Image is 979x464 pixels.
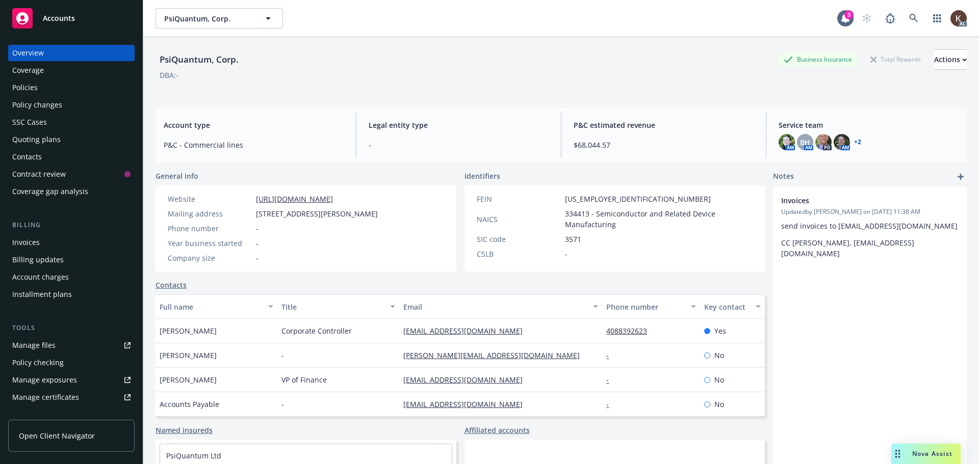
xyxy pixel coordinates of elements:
[565,249,568,259] span: -
[168,223,252,234] div: Phone number
[927,8,947,29] a: Switch app
[854,139,861,145] a: +2
[8,337,135,353] a: Manage files
[281,350,284,361] span: -
[8,114,135,130] a: SSC Cases
[477,194,561,204] div: FEIN
[256,253,259,263] span: -
[8,220,135,230] div: Billing
[934,49,967,70] button: Actions
[12,354,64,371] div: Policy checking
[781,207,959,216] span: Updated by [PERSON_NAME] on [DATE] 11:38 AM
[12,114,47,130] div: SSC Cases
[955,171,967,183] a: add
[477,249,561,259] div: CSLB
[256,208,378,219] span: [STREET_ADDRESS][PERSON_NAME]
[8,62,135,78] a: Coverage
[912,449,952,458] span: Nova Assist
[403,375,531,385] a: [EMAIL_ADDRESS][DOMAIN_NAME]
[800,137,810,148] span: BH
[465,171,500,181] span: Identifiers
[8,234,135,251] a: Invoices
[8,97,135,113] a: Policy changes
[781,195,932,206] span: Invoices
[12,183,88,200] div: Coverage gap analysis
[8,183,135,200] a: Coverage gap analysis
[12,406,64,423] div: Manage claims
[8,45,135,61] a: Overview
[164,120,344,130] span: Account type
[773,171,794,183] span: Notes
[12,45,44,61] div: Overview
[12,234,40,251] div: Invoices
[160,325,217,336] span: [PERSON_NAME]
[8,131,135,148] a: Quoting plans
[606,302,684,312] div: Phone number
[12,79,38,96] div: Policies
[8,406,135,423] a: Manage claims
[8,389,135,405] a: Manage certificates
[477,214,561,225] div: NAICS
[8,269,135,285] a: Account charges
[156,171,198,181] span: General info
[160,374,217,385] span: [PERSON_NAME]
[168,253,252,263] div: Company size
[781,237,959,259] p: CC [PERSON_NAME], [EMAIL_ADDRESS][DOMAIN_NAME]
[403,326,531,336] a: [EMAIL_ADDRESS][DOMAIN_NAME]
[714,374,724,385] span: No
[834,134,850,150] img: photo
[602,294,700,319] button: Phone number
[12,149,42,165] div: Contacts
[8,372,135,388] a: Manage exposures
[369,140,549,150] span: -
[156,8,283,29] button: PsiQuantum, Corp.
[256,194,333,204] a: [URL][DOMAIN_NAME]
[781,221,959,231] p: send invoices to [EMAIL_ADDRESS][DOMAIN_NAME]
[12,286,72,303] div: Installment plans
[156,280,187,290] a: Contacts
[8,286,135,303] a: Installment plans
[281,374,327,385] span: VP of Finance
[606,375,617,385] a: -
[256,223,259,234] span: -
[160,70,178,80] div: DBA: -
[714,399,724,410] span: No
[281,399,284,410] span: -
[160,302,262,312] div: Full name
[403,302,587,312] div: Email
[168,238,252,249] div: Year business started
[606,326,655,336] a: 4088392623
[164,13,252,24] span: PsiQuantum, Corp.
[880,8,900,29] a: Report a Bug
[565,194,711,204] span: [US_EMPLOYER_IDENTIFICATION_NUMBER]
[12,252,64,268] div: Billing updates
[465,425,530,435] a: Affiliated accounts
[156,425,213,435] a: Named insureds
[8,149,135,165] a: Contacts
[403,350,588,360] a: [PERSON_NAME][EMAIL_ADDRESS][DOMAIN_NAME]
[934,50,967,69] div: Actions
[865,53,926,66] div: Total Rewards
[606,350,617,360] a: -
[950,10,967,26] img: photo
[565,208,753,230] span: 334413 - Semiconductor and Related Device Manufacturing
[281,325,352,336] span: Corporate Controller
[369,120,549,130] span: Legal entity type
[403,399,531,409] a: [EMAIL_ADDRESS][DOMAIN_NAME]
[477,234,561,244] div: SIC code
[714,350,724,361] span: No
[8,252,135,268] a: Billing updates
[12,62,44,78] div: Coverage
[891,444,904,464] div: Drag to move
[160,350,217,361] span: [PERSON_NAME]
[12,389,79,405] div: Manage certificates
[160,399,219,410] span: Accounts Payable
[168,194,252,204] div: Website
[815,134,832,150] img: photo
[844,10,854,19] div: 3
[891,444,961,464] button: Nova Assist
[779,120,959,130] span: Service team
[166,451,221,460] a: PsiQuantum Ltd
[8,79,135,96] a: Policies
